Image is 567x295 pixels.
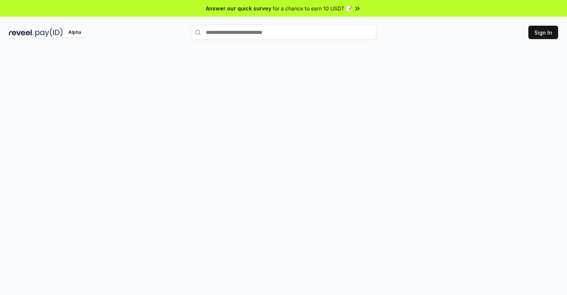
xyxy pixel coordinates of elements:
[528,26,558,39] button: Sign In
[35,28,63,37] img: pay_id
[206,4,271,12] span: Answer our quick survey
[64,28,85,37] div: Alpha
[273,4,352,12] span: for a chance to earn 10 USDT 📝
[9,28,34,37] img: reveel_dark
